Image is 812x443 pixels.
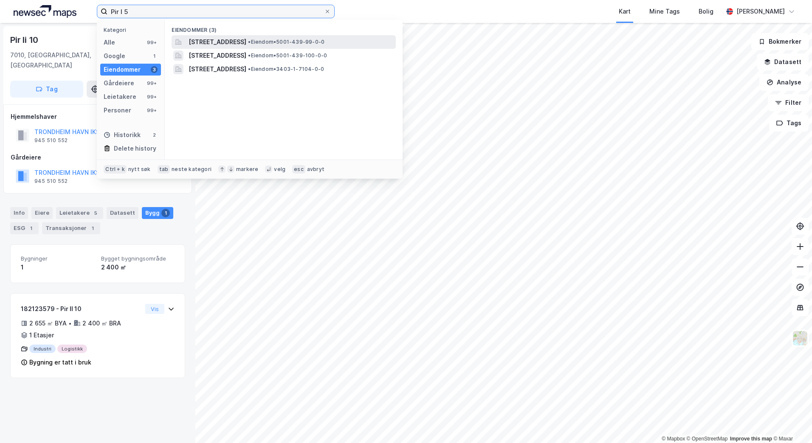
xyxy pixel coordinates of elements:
div: Bolig [699,6,713,17]
button: Filter [768,94,809,111]
div: Kart [619,6,631,17]
span: Eiendom • 3403-1-7104-0-0 [248,66,324,73]
div: Leietakere [104,92,136,102]
div: 945 510 552 [34,178,68,185]
div: 99+ [146,80,158,87]
div: Kategori [104,27,161,33]
div: Datasett [107,207,138,219]
div: 99+ [146,93,158,100]
span: Bygninger [21,255,94,262]
div: Leietakere [56,207,103,219]
div: 2 400 ㎡ BRA [82,318,121,328]
div: 1 [21,262,94,272]
span: Eiendom • 5001-439-100-0-0 [248,52,327,59]
div: Gårdeiere [11,152,185,163]
div: Hjemmelshaver [11,112,185,122]
div: Bygning er tatt i bruk [29,357,91,367]
div: 2 [151,132,158,138]
span: [STREET_ADDRESS] [189,37,246,47]
button: Tags [769,115,809,132]
div: 182123579 - Pir II 10 [21,304,142,314]
input: Søk på adresse, matrikkel, gårdeiere, leietakere eller personer [107,5,324,18]
button: Datasett [757,53,809,70]
div: 99+ [146,39,158,46]
div: neste kategori [172,166,211,173]
div: ESG [10,222,39,234]
div: 5 [91,209,100,217]
div: Delete history [114,143,156,154]
div: Bygg [142,207,173,219]
div: 7010, [GEOGRAPHIC_DATA], [GEOGRAPHIC_DATA] [10,50,118,70]
div: 99+ [146,107,158,114]
span: • [248,39,251,45]
div: • [68,320,72,327]
div: avbryt [307,166,324,173]
span: Bygget bygningsområde [101,255,175,262]
div: Pir Ii 10 [10,33,40,47]
div: 2 400 ㎡ [101,262,175,272]
div: 945 510 552 [34,137,68,144]
div: Personer [104,105,131,115]
a: OpenStreetMap [687,436,728,442]
div: tab [158,165,170,174]
button: Tag [10,81,83,98]
img: Z [792,330,808,346]
div: Ctrl + k [104,165,127,174]
div: markere [236,166,258,173]
div: Eiendommer [104,64,141,75]
div: 2 655 ㎡ BYA [29,318,67,328]
div: 3 [151,66,158,73]
div: Eiere [31,207,53,219]
div: Info [10,207,28,219]
div: Historikk [104,130,141,140]
div: Google [104,51,125,61]
span: [STREET_ADDRESS] [189,64,246,74]
div: 1 [88,224,97,233]
span: [STREET_ADDRESS] [189,50,246,61]
div: esc [292,165,305,174]
div: Alle [104,37,115,48]
div: 1 [151,53,158,59]
span: • [248,52,251,59]
a: Improve this map [730,436,772,442]
span: • [248,66,251,72]
button: Analyse [759,74,809,91]
button: Bokmerker [751,33,809,50]
iframe: Chat Widget [770,402,812,443]
div: Kontrollprogram for chat [770,402,812,443]
button: Vis [145,304,164,314]
div: 1 [27,224,35,233]
div: [PERSON_NAME] [736,6,785,17]
div: nytt søk [128,166,151,173]
div: 1 [161,209,170,217]
div: Transaksjoner [42,222,100,234]
div: Mine Tags [649,6,680,17]
div: Eiendommer (3) [165,20,403,35]
div: velg [274,166,285,173]
a: Mapbox [662,436,685,442]
div: Gårdeiere [104,78,134,88]
img: logo.a4113a55bc3d86da70a041830d287a7e.svg [14,5,76,18]
span: Eiendom • 5001-439-99-0-0 [248,39,324,45]
div: 1 Etasjer [29,330,54,340]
